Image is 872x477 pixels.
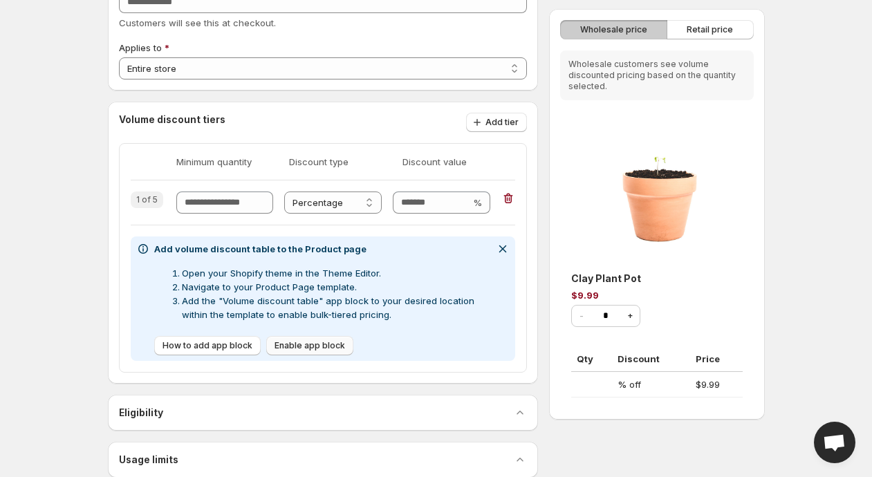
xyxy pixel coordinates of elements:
span: Wholesale price [580,24,647,35]
span: $9.99 [696,379,720,390]
button: Enable app block [266,336,353,355]
li: Navigate to your Product Page template. [182,280,491,294]
h3: Eligibility [119,406,163,420]
p: Wholesale customers see volume discounted pricing based on the quantity selected. [568,59,745,92]
h2: Add volume discount table to the Product page [154,242,491,256]
th: Qty [571,346,612,372]
img: Clay Plant Pot [560,111,753,250]
span: $9.99 [571,290,599,301]
span: Minimum quantity [176,155,279,169]
span: Discount value [402,155,505,169]
button: How to add app block [154,336,261,355]
span: Add tier [485,117,519,128]
h3: Clay Plant Pot [571,272,742,286]
span: % [473,197,482,208]
button: Wholesale price [560,20,667,39]
th: Price [690,346,742,372]
td: % off [612,372,690,397]
button: Retail price [667,20,753,39]
h3: Volume discount tiers [119,113,225,132]
span: Applies to [119,42,162,53]
span: + [627,310,633,321]
div: Open chat [814,422,855,463]
span: Discount type [289,155,391,169]
th: Discount [612,346,690,372]
span: 1 of 5 [136,194,158,205]
h3: Usage limits [119,453,178,467]
span: Retail price [687,24,733,35]
button: + [620,306,640,326]
span: Enable app block [275,340,345,351]
li: Add the "Volume discount table" app block to your desired location within the template to enable ... [182,294,491,321]
button: Dismiss notification [493,239,512,259]
button: Add tier [466,113,527,132]
span: Customers will see this at checkout. [119,17,276,28]
li: Open your Shopify theme in the Theme Editor. [182,266,491,280]
span: How to add app block [163,340,252,351]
